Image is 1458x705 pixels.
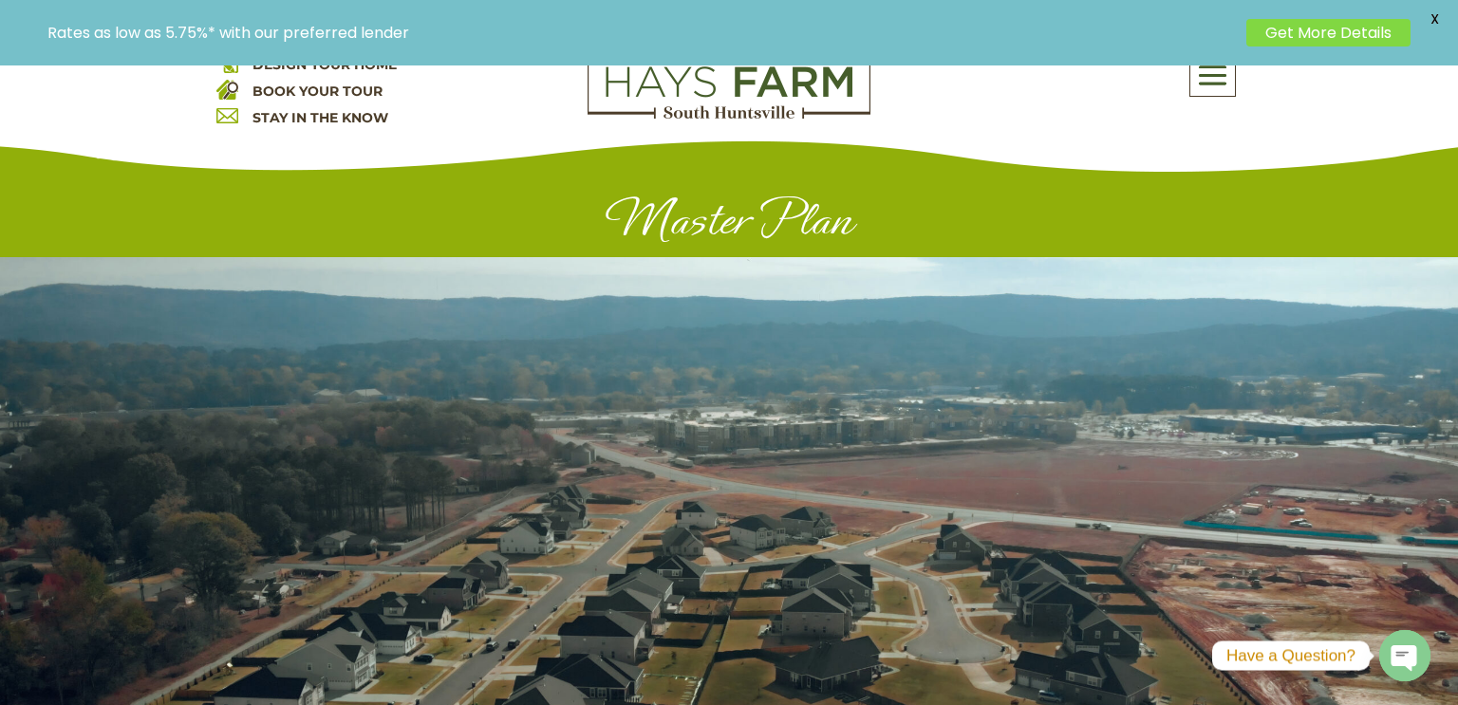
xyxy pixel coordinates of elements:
h1: Master Plan [216,192,1242,257]
a: Get More Details [1246,19,1411,46]
p: Rates as low as 5.75%* with our preferred lender [47,24,1237,42]
img: book your home tour [216,78,238,100]
img: Logo [588,51,870,120]
a: hays farm homes huntsville development [588,106,870,123]
span: X [1420,5,1449,33]
a: STAY IN THE KNOW [252,109,388,126]
a: BOOK YOUR TOUR [252,83,383,100]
